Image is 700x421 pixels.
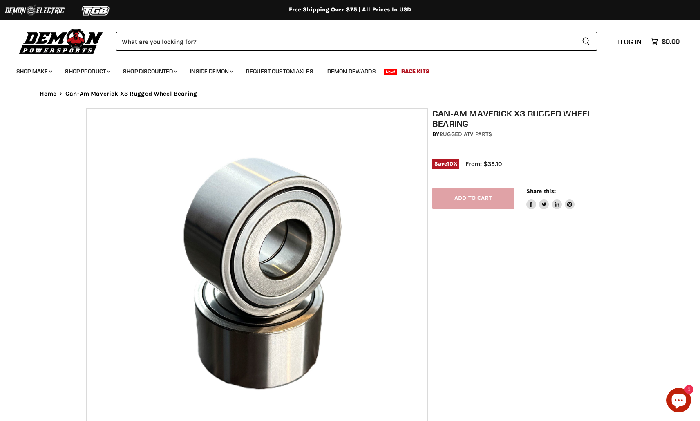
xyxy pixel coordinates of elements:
[59,63,115,80] a: Shop Product
[116,32,597,51] form: Product
[613,38,646,45] a: Log in
[10,63,57,80] a: Shop Make
[16,27,106,56] img: Demon Powersports
[40,90,57,97] a: Home
[646,36,684,47] a: $0.00
[65,3,127,18] img: TGB Logo 2
[465,160,502,168] span: From: $35.10
[575,32,597,51] button: Search
[662,38,680,45] span: $0.00
[432,159,459,168] span: Save %
[4,3,65,18] img: Demon Electric Logo 2
[117,63,182,80] a: Shop Discounted
[526,188,556,194] span: Share this:
[10,60,678,80] ul: Main menu
[526,188,575,209] aside: Share this:
[65,90,197,97] span: Can-Am Maverick X3 Rugged Wheel Bearing
[432,130,619,139] div: by
[439,131,492,138] a: Rugged ATV Parts
[432,108,619,129] h1: Can-Am Maverick X3 Rugged Wheel Bearing
[240,63,320,80] a: Request Custom Axles
[23,6,677,13] div: Free Shipping Over $75 | All Prices In USD
[395,63,436,80] a: Race Kits
[116,32,575,51] input: Search
[621,38,642,46] span: Log in
[447,161,453,167] span: 10
[184,63,238,80] a: Inside Demon
[321,63,382,80] a: Demon Rewards
[384,69,398,75] span: New!
[664,388,693,414] inbox-online-store-chat: Shopify online store chat
[23,90,677,97] nav: Breadcrumbs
